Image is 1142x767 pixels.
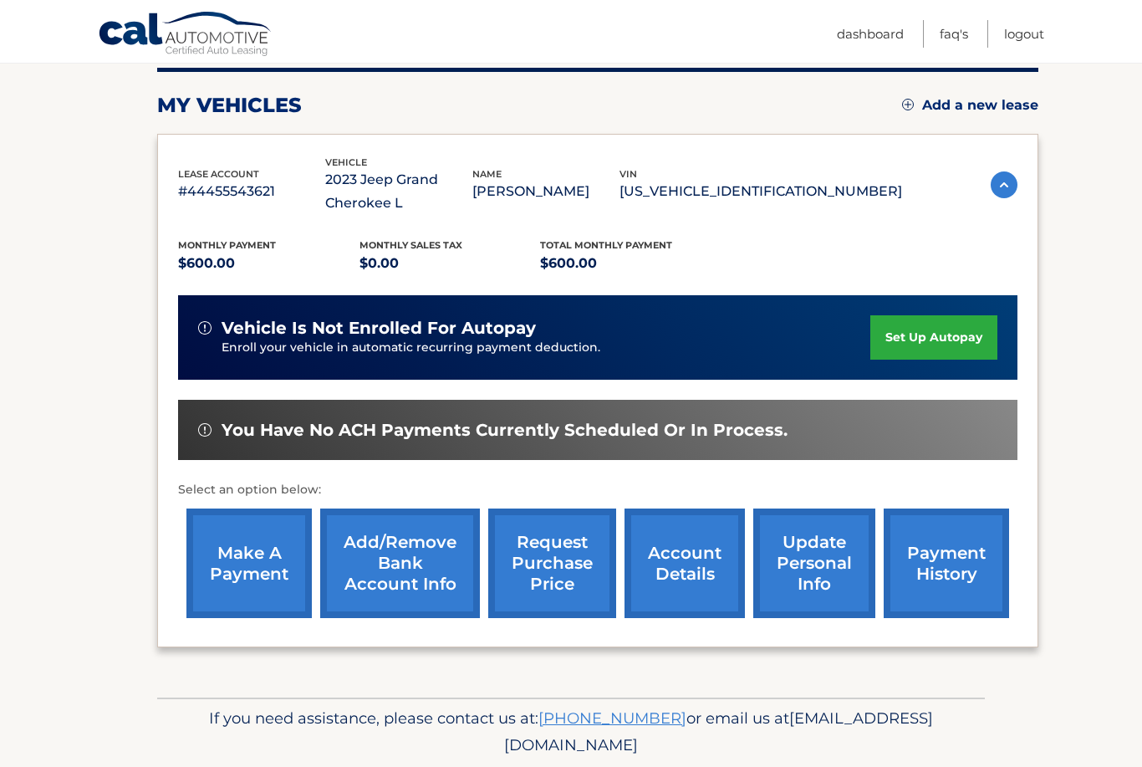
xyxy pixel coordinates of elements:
span: vehicle is not enrolled for autopay [222,318,536,339]
img: alert-white.svg [198,321,212,335]
span: vehicle [325,156,367,168]
h2: my vehicles [157,93,302,118]
p: If you need assistance, please contact us at: or email us at [168,705,974,759]
a: FAQ's [940,20,968,48]
a: Add a new lease [902,97,1038,114]
span: name [472,168,502,180]
a: Cal Automotive [98,11,273,59]
a: set up autopay [870,315,997,360]
a: make a payment [186,509,312,618]
p: $600.00 [178,252,359,275]
span: lease account [178,168,259,180]
span: Monthly sales Tax [359,239,462,251]
a: [PHONE_NUMBER] [538,708,686,728]
p: $600.00 [540,252,721,275]
p: [US_VEHICLE_IDENTIFICATION_NUMBER] [619,180,902,203]
p: Select an option below: [178,480,1017,500]
a: Add/Remove bank account info [320,509,480,618]
img: add.svg [902,99,914,110]
a: Logout [1004,20,1044,48]
span: [EMAIL_ADDRESS][DOMAIN_NAME] [504,708,933,754]
p: [PERSON_NAME] [472,180,619,203]
a: account details [625,509,745,618]
span: Monthly Payment [178,239,276,251]
p: 2023 Jeep Grand Cherokee L [325,168,472,215]
a: Dashboard [837,20,904,48]
span: You have no ACH payments currently scheduled or in process. [222,420,788,441]
a: request purchase price [488,509,616,618]
a: payment history [884,509,1009,618]
p: #44455543621 [178,180,325,203]
span: Total Monthly Payment [540,239,672,251]
img: accordion-active.svg [991,171,1017,198]
p: Enroll your vehicle in automatic recurring payment deduction. [222,339,870,357]
a: update personal info [753,509,875,618]
p: $0.00 [359,252,541,275]
img: alert-white.svg [198,423,212,437]
span: vin [619,168,637,180]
